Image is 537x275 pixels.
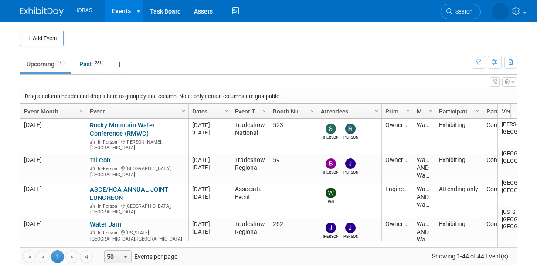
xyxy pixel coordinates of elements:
[486,104,524,119] a: Participation
[210,122,212,128] span: -
[80,250,93,263] a: Go to the last page
[452,8,472,15] span: Search
[20,218,86,262] td: [DATE]
[413,119,435,154] td: Water
[20,89,517,103] div: Drag a column header and drop it here to group by that column. Note: only certain columns are gro...
[65,250,78,263] a: Go to the next page
[404,104,413,117] a: Column Settings
[90,139,95,144] img: In-Person Event
[483,183,530,218] td: Committed
[93,250,186,263] span: Events per page
[269,218,317,262] td: 262
[308,104,317,117] a: Column Settings
[413,183,435,218] td: Water AND Wastewater
[427,107,434,114] span: Column Settings
[23,250,36,263] a: Go to the first page
[483,119,530,154] td: Committed
[269,154,317,183] td: 59
[326,223,336,233] img: Joe Tipton
[55,60,65,66] span: 44
[210,186,212,192] span: -
[345,124,356,134] img: Rene Garcia
[323,233,338,240] div: Joe Tipton
[98,166,120,172] span: In-Person
[40,254,47,261] span: Go to the previous page
[192,186,227,193] div: [DATE]
[273,104,311,119] a: Booth Number
[223,107,230,114] span: Column Settings
[90,121,155,137] a: Rocky Mountain Water Conference (RMWC)
[192,121,227,129] div: [DATE]
[343,169,358,175] div: Jeffrey LeBlanc
[435,154,483,183] td: Exhibiting
[483,218,530,262] td: Committed
[404,107,411,114] span: Column Settings
[179,104,189,117] a: Column Settings
[235,104,263,119] a: Event Type (Tradeshow National, Regional, State, Sponsorship, Assoc Event)
[98,139,120,145] span: In-Person
[77,104,86,117] a: Column Settings
[90,166,95,170] img: In-Person Event
[435,119,483,154] td: Exhibiting
[323,169,338,175] div: Bryant Welch
[343,134,358,141] div: Rene Garcia
[92,60,104,66] span: 231
[231,154,269,183] td: Tradeshow Regional
[73,56,111,72] a: Past231
[192,156,227,164] div: [DATE]
[90,165,184,178] div: [GEOGRAPHIC_DATA], [GEOGRAPHIC_DATA]
[385,104,407,119] a: Primary Attendees
[326,188,336,198] img: Will Stafford
[192,164,227,171] div: [DATE]
[261,107,268,114] span: Column Settings
[323,134,338,141] div: Stephen Alston
[24,104,80,119] a: Event Month
[83,254,90,261] span: Go to the last page
[413,218,435,262] td: Water AND Wastewater
[210,157,212,163] span: -
[90,230,95,234] img: In-Person Event
[90,156,110,164] a: Tri Con
[373,107,380,114] span: Column Settings
[192,220,227,228] div: [DATE]
[90,220,121,228] a: Water Jam
[309,107,316,114] span: Column Settings
[381,154,413,183] td: Owners/Engineers
[231,218,269,262] td: Tradeshow Regional
[122,254,129,261] span: select
[435,183,483,218] td: Attending only
[192,129,227,136] div: [DATE]
[192,193,227,200] div: [DATE]
[78,107,85,114] span: Column Settings
[90,202,184,215] div: [GEOGRAPHIC_DATA], [GEOGRAPHIC_DATA]
[435,218,483,262] td: Exhibiting
[192,228,227,235] div: [DATE]
[90,229,184,242] div: [US_STATE][GEOGRAPHIC_DATA], [GEOGRAPHIC_DATA]
[231,183,269,218] td: Association Event
[424,250,517,262] span: Showing 1-44 of 44 Event(s)
[381,218,413,262] td: Owners/Engineers
[20,154,86,183] td: [DATE]
[20,7,64,16] img: ExhibitDay
[20,183,86,218] td: [DATE]
[74,7,92,14] span: HOBAS
[492,3,509,20] img: Lia Chowdhury
[439,104,477,119] a: Participation Type
[20,119,86,154] td: [DATE]
[98,230,120,236] span: In-Person
[381,183,413,218] td: Engineers
[37,250,50,263] a: Go to the previous page
[192,104,225,119] a: Dates
[90,104,183,119] a: Event
[381,119,413,154] td: Owners/Engineers
[20,31,64,46] button: Add Event
[326,158,336,169] img: Bryant Welch
[483,154,530,183] td: Committed
[105,251,119,263] span: 50
[345,223,356,233] img: Jeffrey LeBlanc
[26,254,33,261] span: Go to the first page
[210,221,212,227] span: -
[231,119,269,154] td: Tradeshow National
[413,154,435,183] td: Water AND Wastewater
[473,104,483,117] a: Column Settings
